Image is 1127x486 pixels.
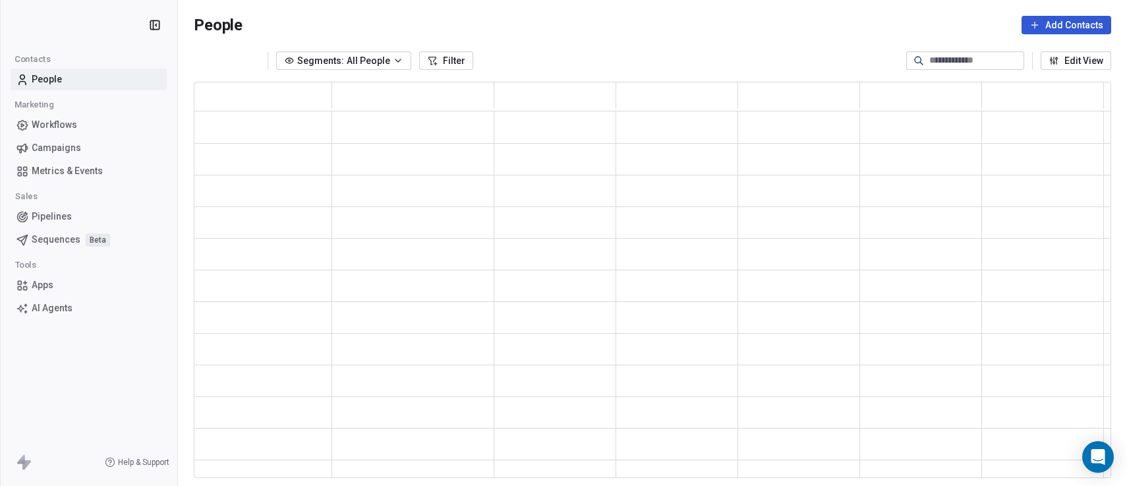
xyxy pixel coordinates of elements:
a: People [11,69,167,90]
span: Campaigns [32,141,81,155]
span: Segments: [297,54,344,68]
button: Filter [419,51,473,70]
span: People [32,73,62,86]
a: Workflows [11,114,167,136]
span: Workflows [32,118,77,132]
button: Add Contacts [1022,16,1111,34]
span: People [194,15,243,35]
span: Tools [9,255,42,275]
a: Apps [11,274,167,296]
span: Pipelines [32,210,72,224]
span: Sequences [32,233,80,247]
span: Marketing [9,95,59,115]
span: Metrics & Events [32,164,103,178]
a: Help & Support [105,457,169,468]
span: Help & Support [118,457,169,468]
span: Beta [86,233,110,247]
a: Campaigns [11,137,167,159]
a: Metrics & Events [11,160,167,182]
button: Edit View [1041,51,1111,70]
span: All People [347,54,390,68]
a: SequencesBeta [11,229,167,251]
span: AI Agents [32,301,72,315]
a: Pipelines [11,206,167,228]
span: Apps [32,278,53,292]
div: Open Intercom Messenger [1082,441,1114,473]
span: Sales [9,187,43,206]
a: AI Agents [11,297,167,319]
span: Contacts [9,49,57,69]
